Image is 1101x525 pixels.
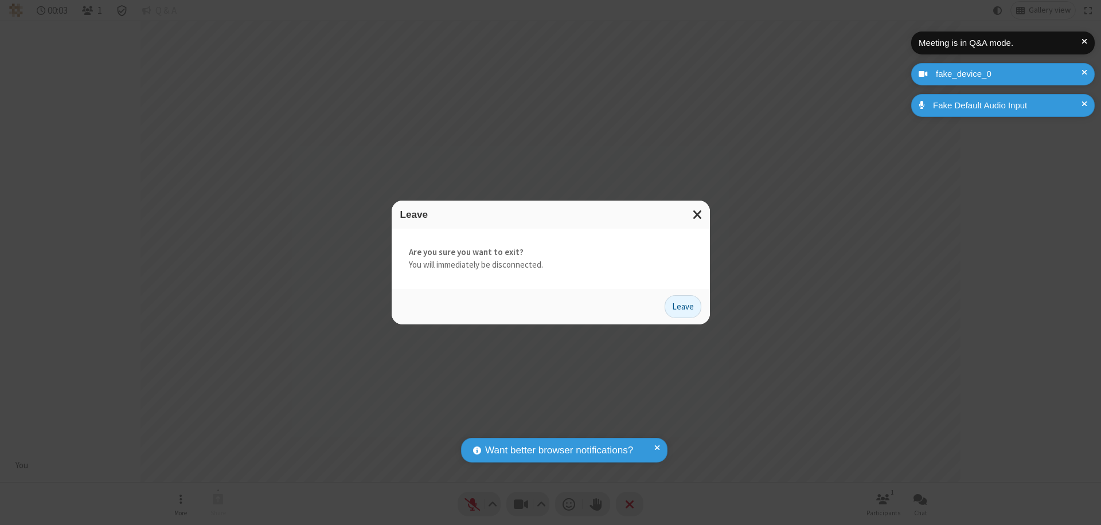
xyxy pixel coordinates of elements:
h3: Leave [400,209,701,220]
button: Leave [665,295,701,318]
div: fake_device_0 [932,68,1086,81]
div: Meeting is in Q&A mode. [919,37,1082,50]
div: Fake Default Audio Input [929,99,1086,112]
button: Close modal [686,201,710,229]
span: Want better browser notifications? [485,443,633,458]
div: You will immediately be disconnected. [392,229,710,289]
strong: Are you sure you want to exit? [409,246,693,259]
